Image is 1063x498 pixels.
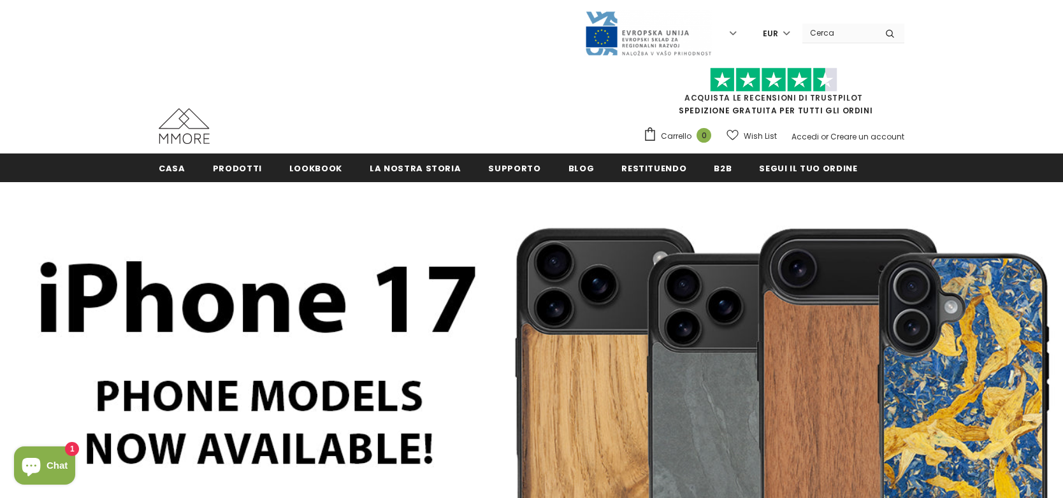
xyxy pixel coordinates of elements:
a: Wish List [727,125,777,147]
span: Restituendo [621,162,686,174]
a: Segui il tuo ordine [759,153,857,182]
span: EUR [763,27,778,40]
input: Search Site [802,24,876,42]
span: Carrello [661,130,691,143]
a: Blog [568,153,595,182]
a: Accedi [792,131,819,142]
a: Javni Razpis [584,27,712,38]
span: or [821,131,828,142]
a: Acquista le recensioni di TrustPilot [684,92,863,103]
a: La nostra storia [370,153,461,182]
span: 0 [697,128,711,143]
a: Lookbook [289,153,342,182]
img: Casi MMORE [159,108,210,144]
span: Casa [159,162,185,174]
span: B2B [714,162,732,174]
span: supporto [488,162,540,174]
span: Segui il tuo ordine [759,162,857,174]
span: SPEDIZIONE GRATUITA PER TUTTI GLI ORDINI [643,73,904,116]
a: Casa [159,153,185,182]
span: La nostra storia [370,162,461,174]
img: Fidati di Pilot Stars [710,68,837,92]
inbox-online-store-chat: Shopify online store chat [10,446,79,488]
a: Creare un account [830,131,904,142]
a: supporto [488,153,540,182]
a: Restituendo [621,153,686,182]
a: Carrello 0 [643,127,718,146]
span: Wish List [744,130,777,143]
span: Prodotti [213,162,262,174]
span: Blog [568,162,595,174]
a: Prodotti [213,153,262,182]
a: B2B [714,153,732,182]
span: Lookbook [289,162,342,174]
img: Javni Razpis [584,10,712,57]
